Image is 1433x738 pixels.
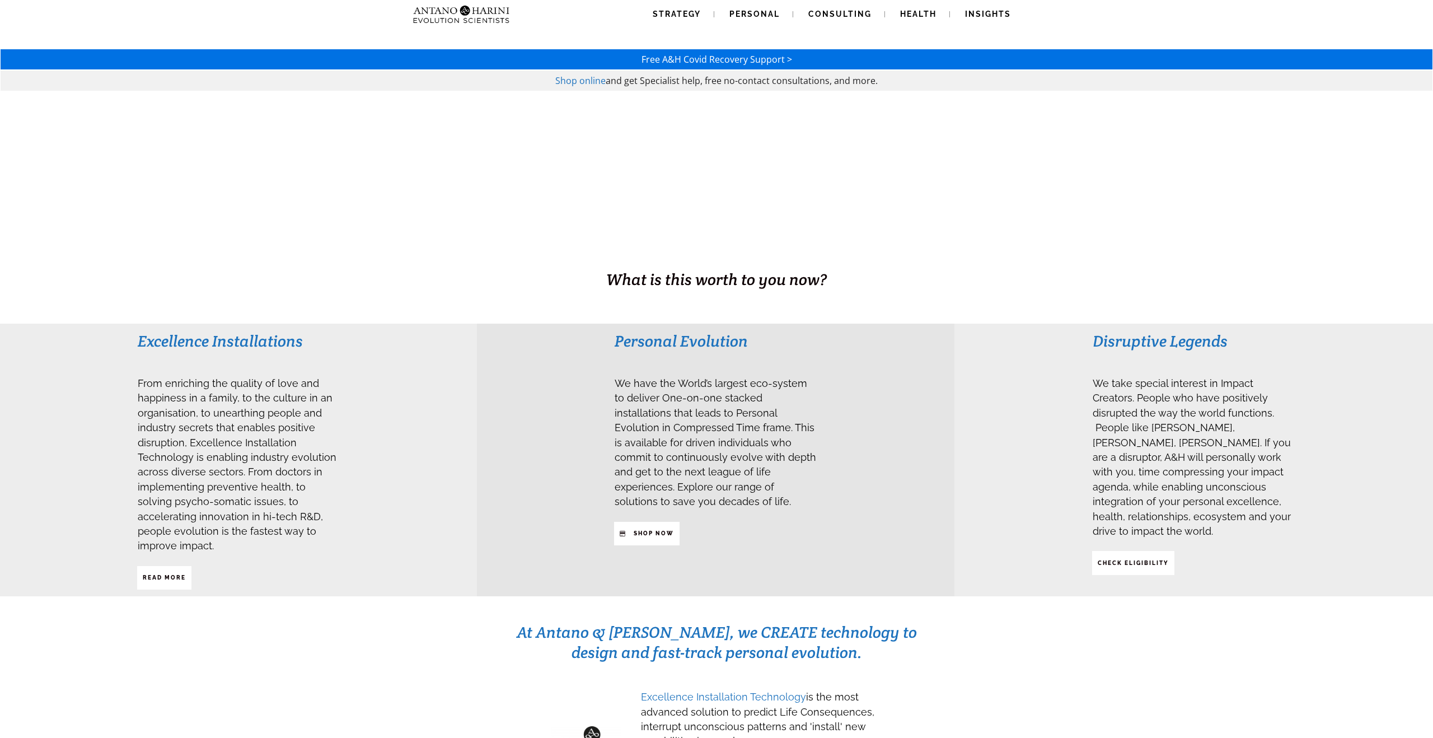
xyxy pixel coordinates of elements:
[641,53,792,66] a: Free A&H Covid Recovery Support >
[729,10,780,18] span: Personal
[1098,560,1169,566] strong: CHECK ELIGIBILITY
[641,691,806,703] span: Excellence Installation Technology
[137,566,191,590] a: Read More
[138,331,340,351] h3: Excellence Installations
[900,10,936,18] span: Health
[138,377,336,552] span: From enriching the quality of love and happiness in a family, to the culture in an organisation, ...
[965,10,1011,18] span: Insights
[517,622,917,662] span: At Antano & [PERSON_NAME], we CREATE technology to design and fast-track personal evolution.
[653,10,701,18] span: Strategy
[615,377,816,507] span: We have the World’s largest eco-system to deliver One-on-one stacked installations that leads to ...
[808,10,872,18] span: Consulting
[606,269,827,289] span: What is this worth to you now?
[1092,551,1174,574] a: CHECK ELIGIBILITY
[1093,377,1291,537] span: We take special interest in Impact Creators. People who have positively disrupted the way the wor...
[614,522,680,545] a: SHop NOW
[1,245,1432,268] h1: BUSINESS. HEALTH. Family. Legacy
[615,331,817,351] h3: Personal Evolution
[555,74,606,87] a: Shop online
[143,574,186,581] strong: Read More
[606,74,878,87] span: and get Specialist help, free no-contact consultations, and more.
[1093,331,1295,351] h3: Disruptive Legends
[634,530,674,536] strong: SHop NOW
